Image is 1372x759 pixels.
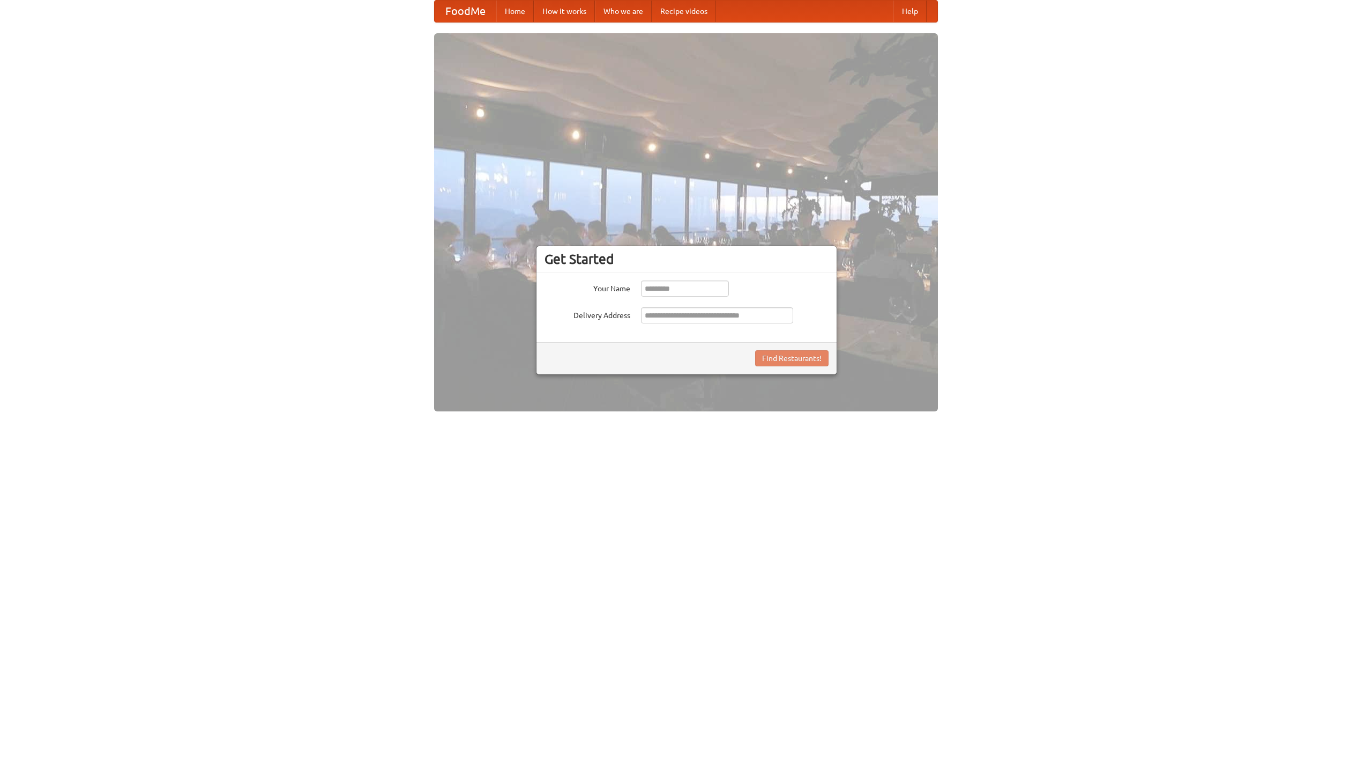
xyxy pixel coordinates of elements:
label: Delivery Address [545,307,630,321]
label: Your Name [545,281,630,294]
button: Find Restaurants! [755,350,829,366]
a: FoodMe [435,1,496,22]
a: Who we are [595,1,652,22]
h3: Get Started [545,251,829,267]
a: Recipe videos [652,1,716,22]
a: Help [893,1,927,22]
a: Home [496,1,534,22]
a: How it works [534,1,595,22]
